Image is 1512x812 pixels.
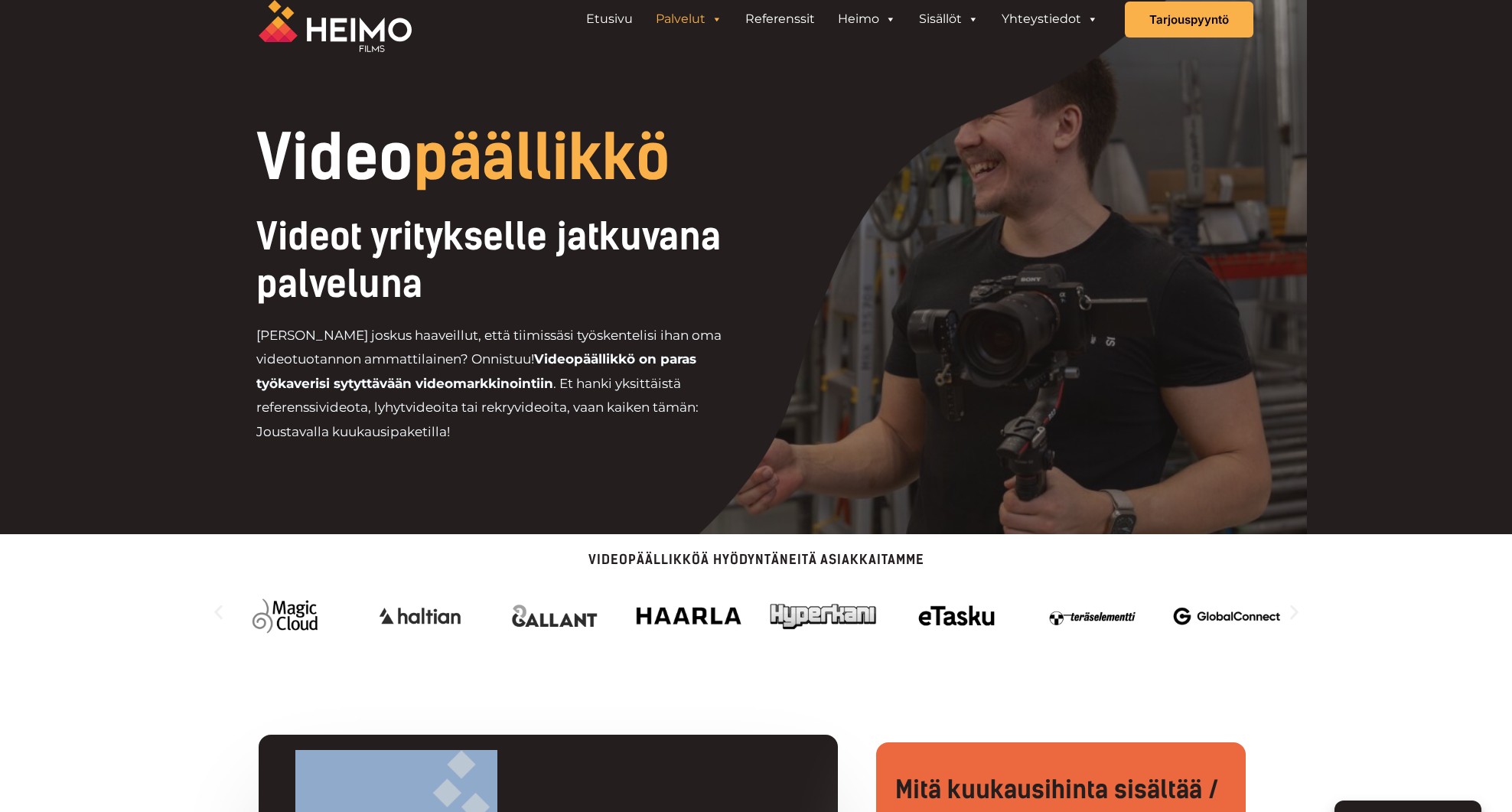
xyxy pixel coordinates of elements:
img: Hyperkani on yksi Videopäällikkö-asiakkaista [770,589,878,643]
div: 3 / 14 [1173,589,1281,643]
img: Videotuotantoa yritykselle jatkuvana palveluna hankkii mm. GlobalConnect [1173,589,1281,643]
div: Karuselli | Vieritys vaakasuunnassa: Vasen ja oikea nuoli [209,582,1304,643]
div: 13 / 14 [635,589,743,643]
div: 2 / 14 [1038,589,1146,643]
img: Videotuotantoa yritykselle jatkuvana palveluna hankkii mm. Teräselementti [1038,589,1146,643]
a: Yhteystiedot [990,4,1110,34]
span: päällikkö [413,121,670,194]
strong: Videopäällikkö on paras työkaverisi sytyttävään videomarkkinointiin [256,351,696,391]
img: Videotuotantoa yritykselle jatkuvana palveluna hankkii mm. Magic Cloud [232,589,340,643]
div: 10 / 14 [232,589,340,643]
a: Etusivu [575,4,644,34]
img: Gallant on yksi Videopäällikkö-asiakkaista [500,589,608,643]
div: 14 / 14 [770,589,878,643]
a: Heimo [826,4,908,34]
a: Referenssit [734,4,826,34]
a: Sisällöt [908,4,990,34]
img: Haarla on yksi Videopäällikkö-asiakkaista [635,589,743,643]
a: Palvelut [644,4,734,34]
h1: Video [256,127,860,188]
p: [PERSON_NAME] joskus haaveillut, että tiimissäsi työskentelisi ihan oma videotuotannon ammattilai... [256,324,756,445]
img: Videotuotantoa yritykselle jatkuvana palveluna hankkii mm. eTasku [904,589,1012,643]
div: 12 / 14 [500,589,608,643]
div: 11 / 14 [366,589,474,643]
aside: Header Widget 1 [567,4,1117,34]
span: Videot yritykselle jatkuvana palveluna [256,214,721,306]
div: 1 / 14 [904,589,1012,643]
a: Tarjouspyyntö [1125,2,1253,38]
p: Videopäällikköä hyödyntäneitä asiakkaitamme [209,553,1304,566]
img: Haltian on yksi Videopäällikkö-asiakkaista [366,589,474,643]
